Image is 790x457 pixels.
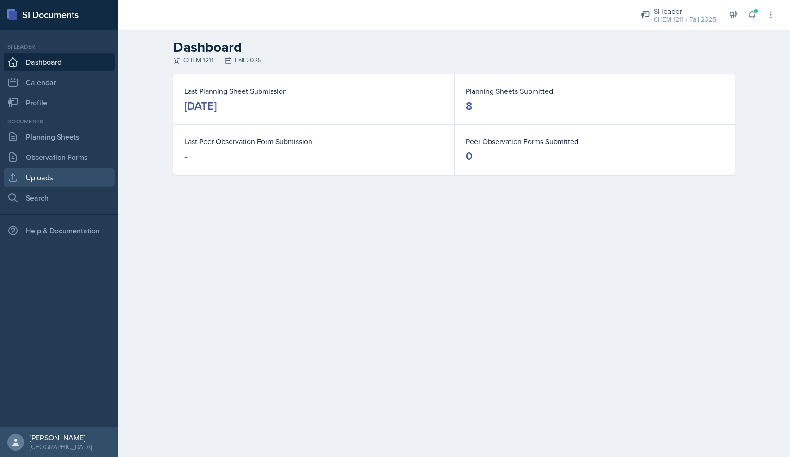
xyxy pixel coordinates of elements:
a: Dashboard [4,53,115,71]
div: CHEM 1211 Fall 2025 [173,55,735,65]
div: [GEOGRAPHIC_DATA] [30,442,92,451]
a: Calendar [4,73,115,91]
div: CHEM 1211 / Fall 2025 [654,15,716,24]
div: [PERSON_NAME] [30,433,92,442]
dt: Peer Observation Forms Submitted [466,136,724,147]
a: Planning Sheets [4,128,115,146]
dt: Planning Sheets Submitted [466,85,724,97]
a: Search [4,189,115,207]
div: - [184,149,188,164]
div: Documents [4,117,115,126]
a: Profile [4,93,115,112]
div: Si leader [4,43,115,51]
dt: Last Planning Sheet Submission [184,85,443,97]
a: Uploads [4,168,115,187]
div: Help & Documentation [4,221,115,240]
dt: Last Peer Observation Form Submission [184,136,443,147]
div: 0 [466,149,473,164]
div: Si leader [654,6,716,17]
h2: Dashboard [173,39,735,55]
div: 8 [466,98,472,113]
a: Observation Forms [4,148,115,166]
div: [DATE] [184,98,217,113]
